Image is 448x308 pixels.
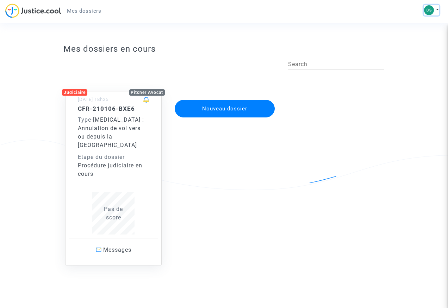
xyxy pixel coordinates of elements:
[103,246,131,253] span: Messages
[78,116,91,123] span: Type
[5,4,61,18] img: jc-logo.svg
[78,116,144,148] span: [MEDICAL_DATA] : Annulation de vol vers ou depuis la [GEOGRAPHIC_DATA]
[104,206,123,221] span: Pas de score
[78,161,149,178] div: Procédure judiciaire en cours
[175,100,275,117] button: Nouveau dossier
[69,238,158,262] a: Messages
[67,8,101,14] span: Mes dossiers
[78,97,108,102] small: [DATE] 18h25
[424,5,434,15] img: a35d9d24ab697d1278cd7ce4b66e4a69
[63,44,384,54] h3: Mes dossiers en cours
[58,77,169,265] a: JudiciairePitcher Avocat[DATE] 18h25CFR-210106-BXE6Type-[MEDICAL_DATA] : Annulation de vol vers o...
[78,153,149,161] div: Etape du dossier
[61,6,107,16] a: Mes dossiers
[78,116,93,123] span: -
[174,95,275,102] a: Nouveau dossier
[62,89,87,96] div: Judiciaire
[78,105,149,112] h5: CFR-210106-BXE6
[129,89,165,96] div: Pitcher Avocat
